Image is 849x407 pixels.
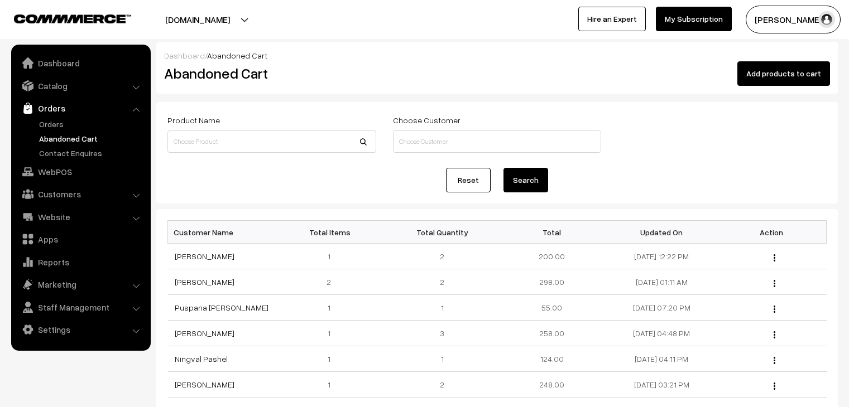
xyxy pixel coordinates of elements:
[607,221,717,244] th: Updated On
[167,130,376,153] input: Choose Product
[774,254,775,261] img: Menu
[497,321,607,346] td: 258.00
[36,147,147,159] a: Contact Enquires
[497,221,607,244] th: Total
[14,11,112,25] a: COMMMERCE
[277,244,387,269] td: 1
[774,306,775,313] img: Menu
[14,297,147,317] a: Staff Management
[387,372,497,398] td: 2
[36,118,147,130] a: Orders
[497,346,607,372] td: 124.00
[774,331,775,338] img: Menu
[14,53,147,73] a: Dashboard
[818,11,835,28] img: user
[14,14,131,23] img: COMMMERCE
[387,346,497,372] td: 1
[607,244,717,269] td: [DATE] 12:22 PM
[14,319,147,340] a: Settings
[175,277,234,287] a: [PERSON_NAME]
[387,295,497,321] td: 1
[175,303,268,312] a: Puspana [PERSON_NAME]
[14,162,147,182] a: WebPOS
[207,51,267,60] span: Abandoned Cart
[167,114,220,126] label: Product Name
[656,7,732,31] a: My Subscription
[277,221,387,244] th: Total Items
[607,269,717,295] td: [DATE] 01:11 AM
[393,114,461,126] label: Choose Customer
[126,6,269,33] button: [DOMAIN_NAME]
[717,221,827,244] th: Action
[168,221,278,244] th: Customer Name
[387,269,497,295] td: 2
[607,321,717,346] td: [DATE] 04:48 PM
[277,321,387,346] td: 1
[277,295,387,321] td: 1
[14,98,147,118] a: Orders
[14,207,147,227] a: Website
[175,354,228,364] a: Ningval Pashel
[14,184,147,204] a: Customers
[497,244,607,269] td: 200.00
[503,168,548,192] button: Search
[277,269,387,295] td: 2
[277,372,387,398] td: 1
[607,372,717,398] td: [DATE] 03:21 PM
[164,51,205,60] a: Dashboard
[36,133,147,144] a: Abandoned Cart
[497,269,607,295] td: 298.00
[607,346,717,372] td: [DATE] 04:11 PM
[175,328,234,338] a: [PERSON_NAME]
[387,321,497,346] td: 3
[387,244,497,269] td: 2
[497,372,607,398] td: 248.00
[497,295,607,321] td: 55.00
[774,357,775,364] img: Menu
[746,6,841,33] button: [PERSON_NAME]…
[164,65,375,82] h2: Abandoned Cart
[277,346,387,372] td: 1
[446,168,491,192] a: Reset
[175,380,234,389] a: [PERSON_NAME]
[774,382,775,390] img: Menu
[737,61,830,86] button: Add products to cart
[175,251,234,261] a: [PERSON_NAME]
[387,221,497,244] th: Total Quantity
[14,252,147,272] a: Reports
[393,130,602,153] input: Choose Customer
[607,295,717,321] td: [DATE] 07:20 PM
[14,274,147,294] a: Marketing
[164,50,830,61] div: /
[578,7,646,31] a: Hire an Expert
[774,280,775,287] img: Menu
[14,229,147,249] a: Apps
[14,76,147,96] a: Catalog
